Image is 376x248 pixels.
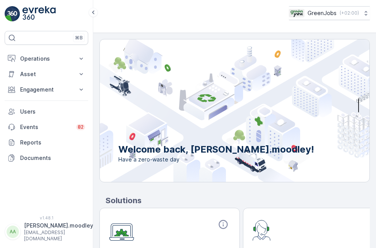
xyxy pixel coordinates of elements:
[5,66,88,82] button: Asset
[5,51,88,66] button: Operations
[5,216,88,220] span: v 1.48.1
[5,119,88,135] a: Events82
[5,104,88,119] a: Users
[118,156,314,163] span: Have a zero-waste day
[5,222,88,242] button: AA[PERSON_NAME].moodley[EMAIL_ADDRESS][DOMAIN_NAME]
[20,154,85,162] p: Documents
[109,219,134,241] img: module-icon
[340,10,359,16] p: ( +02:00 )
[106,195,370,206] p: Solutions
[7,226,19,238] div: AA
[253,219,271,241] img: module-icon
[24,222,93,229] p: [PERSON_NAME].moodley
[20,139,85,146] p: Reports
[20,108,85,116] p: Users
[5,135,88,150] a: Reports
[5,82,88,97] button: Engagement
[289,9,304,17] img: Green_Jobs_Logo.png
[75,35,83,41] p: ⌘B
[289,6,370,20] button: GreenJobs(+02:00)
[22,6,56,22] img: logo_light-DOdMpM7g.png
[24,229,93,242] p: [EMAIL_ADDRESS][DOMAIN_NAME]
[5,6,20,22] img: logo
[118,143,314,156] p: Welcome back, [PERSON_NAME].moodley!
[308,9,337,17] p: GreenJobs
[35,39,369,182] img: city illustration
[5,150,88,166] a: Documents
[78,124,84,130] p: 82
[20,86,73,93] p: Engagement
[20,70,73,78] p: Asset
[20,55,73,63] p: Operations
[20,123,72,131] p: Events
